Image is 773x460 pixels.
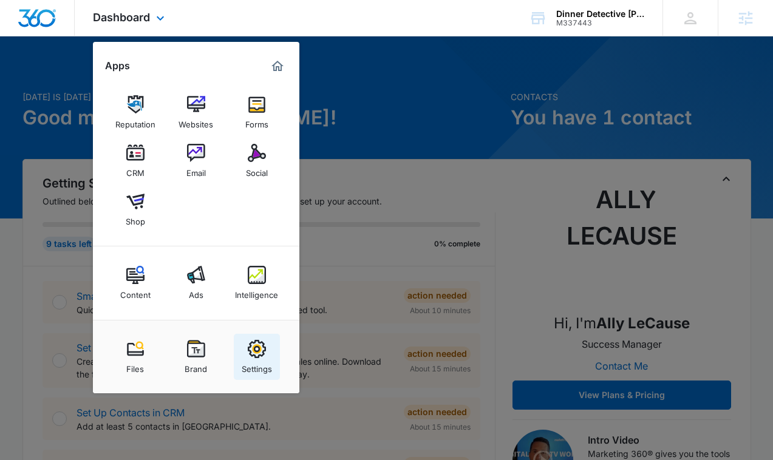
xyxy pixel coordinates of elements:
[179,113,213,129] div: Websites
[242,358,272,374] div: Settings
[115,113,155,129] div: Reputation
[556,19,645,27] div: account id
[173,260,219,306] a: Ads
[112,260,158,306] a: Content
[126,211,145,226] div: Shop
[173,138,219,184] a: Email
[234,138,280,184] a: Social
[126,162,145,178] div: CRM
[186,162,206,178] div: Email
[112,89,158,135] a: Reputation
[556,9,645,19] div: account name
[173,89,219,135] a: Websites
[112,334,158,380] a: Files
[93,11,150,24] span: Dashboard
[235,284,278,300] div: Intelligence
[234,89,280,135] a: Forms
[185,358,207,374] div: Brand
[234,260,280,306] a: Intelligence
[126,358,144,374] div: Files
[173,334,219,380] a: Brand
[112,138,158,184] a: CRM
[268,56,287,76] a: Marketing 360® Dashboard
[246,162,268,178] div: Social
[234,334,280,380] a: Settings
[120,284,151,300] div: Content
[245,113,268,129] div: Forms
[105,60,130,72] h2: Apps
[112,186,158,232] a: Shop
[189,284,203,300] div: Ads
